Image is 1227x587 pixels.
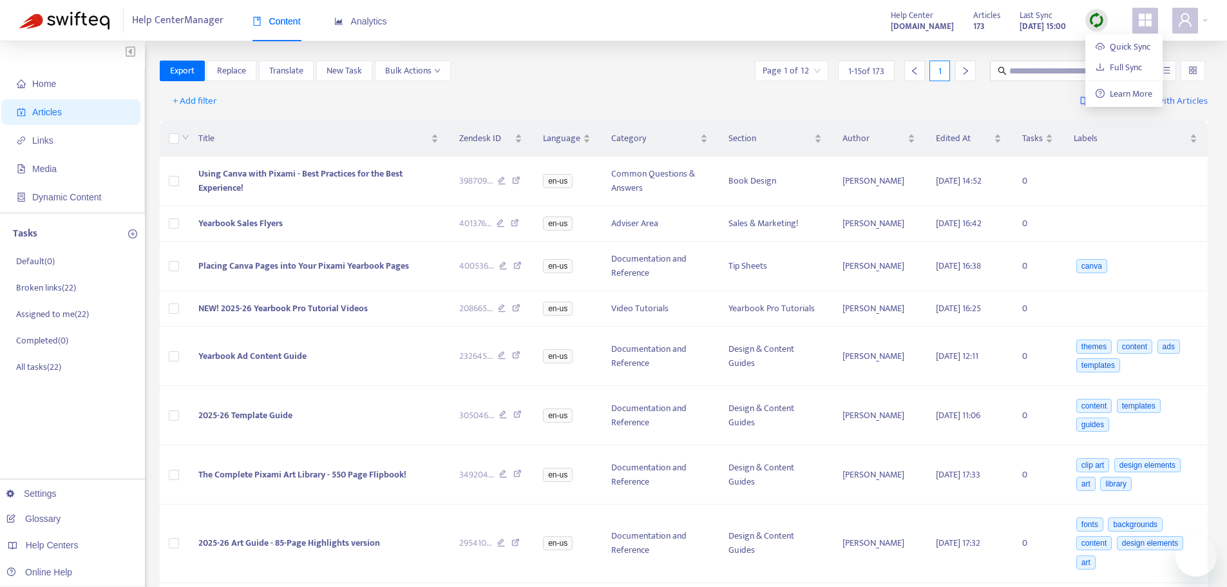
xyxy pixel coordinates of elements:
[1076,536,1112,550] span: content
[718,291,833,327] td: Yearbook Pro Tutorials
[1076,399,1112,413] span: content
[718,121,833,157] th: Section
[543,259,573,273] span: en-us
[1096,60,1142,75] a: Full Sync
[6,514,61,524] a: Glossary
[718,327,833,386] td: Design & Content Guides
[32,107,62,117] span: Articles
[1076,418,1109,432] span: guides
[19,12,109,30] img: Swifteq
[832,242,926,291] td: [PERSON_NAME]
[198,131,428,146] span: Title
[601,157,718,206] td: Common Questions & Answers
[1076,340,1112,354] span: themes
[128,229,137,238] span: plus-circle
[601,121,718,157] th: Category
[16,334,68,347] p: Completed ( 0 )
[1100,477,1132,491] span: library
[26,540,79,550] span: Help Centers
[188,121,449,157] th: Title
[891,19,954,34] a: [DOMAIN_NAME]
[1175,535,1217,577] iframe: Button to launch messaging window
[1076,555,1096,570] span: art
[1137,12,1153,28] span: appstore
[459,174,493,188] span: 398709 ...
[936,131,991,146] span: Edited At
[1089,12,1105,28] img: sync.dc5367851b00ba804db3.png
[459,302,493,316] span: 208665 ...
[601,327,718,386] td: Documentation and Reference
[1012,206,1063,242] td: 0
[1114,458,1181,472] span: design elements
[929,61,950,81] div: 1
[832,327,926,386] td: [PERSON_NAME]
[1076,517,1103,532] span: fonts
[926,121,1012,157] th: Edited At
[1012,242,1063,291] td: 0
[160,61,205,81] button: Export
[936,216,982,231] span: [DATE] 16:42
[832,157,926,206] td: [PERSON_NAME]
[936,349,978,363] span: [DATE] 12:11
[1076,259,1107,273] span: canva
[1080,91,1208,111] a: Getting started with Articles
[16,255,55,268] p: Default ( 0 )
[832,291,926,327] td: [PERSON_NAME]
[601,386,718,445] td: Documentation and Reference
[170,64,195,78] span: Export
[32,192,101,202] span: Dynamic Content
[1157,340,1180,354] span: ads
[17,108,26,117] span: account-book
[173,93,217,109] span: + Add filter
[601,242,718,291] td: Documentation and Reference
[718,445,833,505] td: Design & Content Guides
[13,226,37,242] p: Tasks
[1012,505,1063,583] td: 0
[936,258,981,273] span: [DATE] 16:38
[1177,12,1193,28] span: user
[543,217,573,231] span: en-us
[459,349,493,363] span: 232645 ...
[1020,19,1066,34] strong: [DATE] 15:00
[1012,386,1063,445] td: 0
[543,131,580,146] span: Language
[973,19,985,34] strong: 173
[252,17,262,26] span: book
[718,505,833,583] td: Design & Content Guides
[1161,66,1170,75] span: unordered-list
[182,133,189,141] span: down
[891,8,933,23] span: Help Center
[198,258,409,273] span: Placing Canva Pages into Your Pixami Yearbook Pages
[1076,458,1109,472] span: clip art
[163,91,227,111] button: + Add filter
[459,259,494,273] span: 400536 ...
[334,17,343,26] span: area-chart
[459,217,491,231] span: 401376 ...
[936,535,980,550] span: [DATE] 17:32
[936,408,980,423] span: [DATE] 11:06
[6,567,72,577] a: Online Help
[327,64,362,78] span: New Task
[1096,39,1150,54] a: Quick Sync
[601,445,718,505] td: Documentation and Reference
[32,79,56,89] span: Home
[601,505,718,583] td: Documentation and Reference
[17,136,26,145] span: link
[832,505,926,583] td: [PERSON_NAME]
[16,281,76,294] p: Broken links ( 22 )
[1012,157,1063,206] td: 0
[375,61,451,81] button: Bulk Actionsdown
[17,193,26,202] span: container
[17,164,26,173] span: file-image
[198,349,307,363] span: Yearbook Ad Content Guide
[1156,61,1176,81] button: unordered-list
[217,64,246,78] span: Replace
[848,64,884,78] span: 1 - 15 of 173
[832,206,926,242] td: [PERSON_NAME]
[1020,8,1052,23] span: Last Sync
[316,61,372,81] button: New Task
[32,164,57,174] span: Media
[334,16,387,26] span: Analytics
[449,121,533,157] th: Zendesk ID
[910,66,919,75] span: left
